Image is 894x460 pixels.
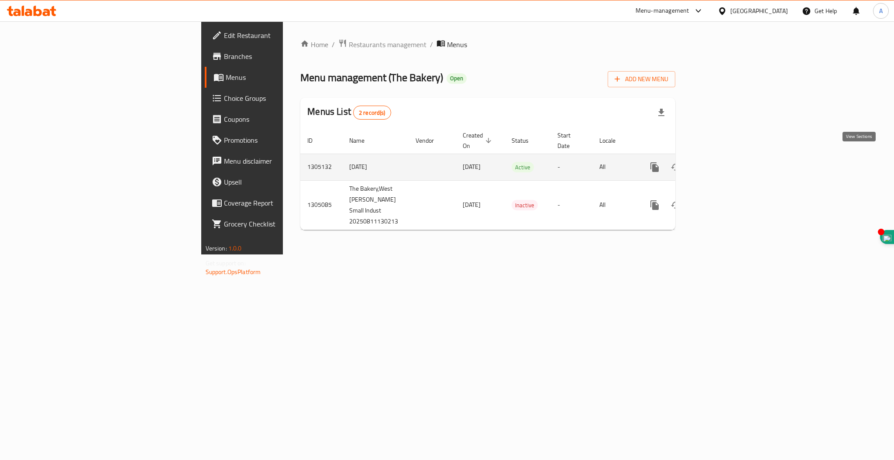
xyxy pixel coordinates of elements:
[206,266,261,278] a: Support.OpsPlatform
[463,130,494,151] span: Created On
[637,127,735,154] th: Actions
[665,195,686,216] button: Change Status
[205,130,351,151] a: Promotions
[550,180,592,230] td: -
[353,106,391,120] div: Total records count
[206,257,246,269] span: Get support on:
[592,180,637,230] td: All
[463,199,481,210] span: [DATE]
[224,198,344,208] span: Coverage Report
[224,30,344,41] span: Edit Restaurant
[205,67,351,88] a: Menus
[557,130,582,151] span: Start Date
[300,68,443,87] span: Menu management ( The Bakery )
[205,88,351,109] a: Choice Groups
[205,109,351,130] a: Coupons
[349,39,426,50] span: Restaurants management
[354,109,391,117] span: 2 record(s)
[879,6,883,16] span: A
[228,243,242,254] span: 1.0.0
[651,102,672,123] div: Export file
[205,213,351,234] a: Grocery Checklist
[447,39,467,50] span: Menus
[447,73,467,84] div: Open
[224,93,344,103] span: Choice Groups
[307,135,324,146] span: ID
[206,243,227,254] span: Version:
[512,135,540,146] span: Status
[416,135,445,146] span: Vendor
[205,46,351,67] a: Branches
[224,219,344,229] span: Grocery Checklist
[512,200,538,210] span: Inactive
[224,135,344,145] span: Promotions
[224,114,344,124] span: Coupons
[307,105,391,120] h2: Menus List
[608,71,675,87] button: Add New Menu
[447,75,467,82] span: Open
[550,154,592,180] td: -
[342,180,409,230] td: The Bakery,West [PERSON_NAME] Small Indust 20250811130213
[636,6,689,16] div: Menu-management
[615,74,668,85] span: Add New Menu
[224,51,344,62] span: Branches
[430,39,433,50] li: /
[599,135,627,146] span: Locale
[224,156,344,166] span: Menu disclaimer
[300,39,675,50] nav: breadcrumb
[342,154,409,180] td: [DATE]
[644,195,665,216] button: more
[338,39,426,50] a: Restaurants management
[592,154,637,180] td: All
[644,157,665,178] button: more
[205,192,351,213] a: Coverage Report
[205,172,351,192] a: Upsell
[730,6,788,16] div: [GEOGRAPHIC_DATA]
[463,161,481,172] span: [DATE]
[226,72,344,82] span: Menus
[665,157,686,178] button: Change Status
[205,151,351,172] a: Menu disclaimer
[205,25,351,46] a: Edit Restaurant
[224,177,344,187] span: Upsell
[349,135,376,146] span: Name
[512,162,534,172] span: Active
[300,127,735,230] table: enhanced table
